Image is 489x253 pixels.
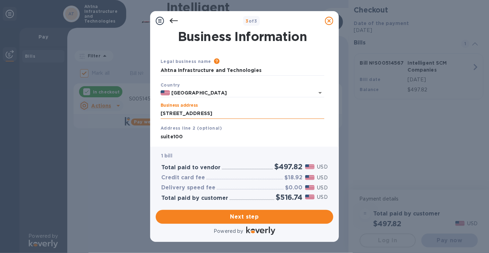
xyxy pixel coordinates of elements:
input: Select country [170,89,305,97]
button: Next step [156,210,333,224]
button: Open [315,88,325,98]
h3: Total paid to vendor [161,164,221,171]
label: Business address [161,104,198,108]
input: Enter address line 2 [161,132,324,142]
h3: $0.00 [285,185,302,191]
h2: $516.74 [276,193,302,202]
img: Logo [246,227,275,235]
img: USD [305,164,315,169]
span: 3 [246,18,249,24]
b: Country [161,82,180,88]
p: USD [317,194,328,201]
b: Address line 2 (optional) [161,125,222,131]
span: Next step [161,213,328,221]
h2: $497.82 [274,162,302,171]
b: of 3 [246,18,257,24]
h1: Business Information [159,29,326,44]
img: US [161,90,170,95]
p: USD [317,163,328,171]
p: Powered by [214,228,243,235]
img: USD [305,185,315,190]
p: USD [317,174,328,181]
input: Enter legal business name [161,65,324,76]
img: USD [305,175,315,180]
h3: Total paid by customer [161,195,228,202]
b: 1 bill [161,153,172,158]
img: USD [305,195,315,199]
h3: $18.92 [284,174,302,181]
input: Enter address [161,108,324,119]
h3: Credit card fee [161,174,205,181]
h3: Delivery speed fee [161,185,215,191]
p: USD [317,184,328,191]
b: Legal business name [161,59,211,64]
